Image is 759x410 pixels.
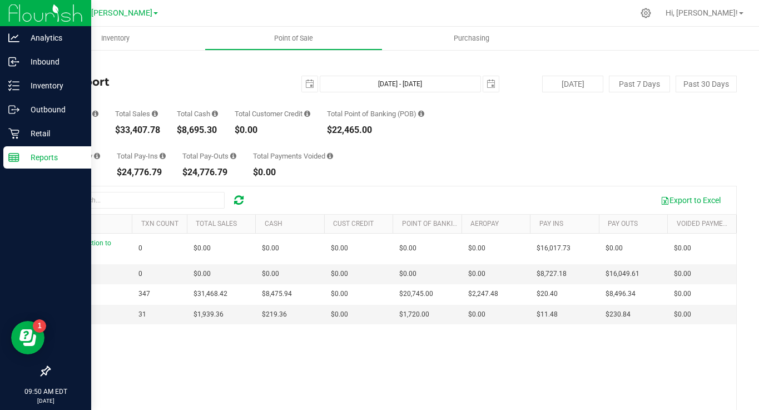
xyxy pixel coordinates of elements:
[138,289,150,299] span: 347
[677,220,736,228] a: Voided Payments
[8,32,19,43] inline-svg: Analytics
[666,8,738,17] span: Hi, [PERSON_NAME]!
[537,269,567,279] span: $8,727.18
[606,243,623,254] span: $0.00
[194,269,211,279] span: $0.00
[439,33,504,43] span: Purchasing
[117,152,166,160] div: Total Pay-Ins
[302,76,318,92] span: select
[115,126,160,135] div: $33,407.78
[542,76,603,92] button: [DATE]
[138,243,142,254] span: 0
[141,220,178,228] a: TXN Count
[19,103,86,116] p: Outbound
[327,152,333,160] i: Sum of all voided payment transaction amounts (excluding tips and transaction fees) within the da...
[5,397,86,405] p: [DATE]
[152,110,158,117] i: Sum of all successful, non-voided payment transaction amounts (excluding tips and transaction fee...
[8,128,19,139] inline-svg: Retail
[58,192,225,209] input: Search...
[8,56,19,67] inline-svg: Inbound
[606,269,639,279] span: $16,049.61
[399,269,416,279] span: $0.00
[327,126,424,135] div: $22,465.00
[182,168,236,177] div: $24,776.79
[402,220,481,228] a: Point of Banking (POB)
[49,76,278,88] h4: Till Report
[653,191,728,210] button: Export to Excel
[19,79,86,92] p: Inventory
[331,289,348,299] span: $0.00
[470,220,499,228] a: AeroPay
[194,289,227,299] span: $31,468.42
[11,321,44,354] iframe: Resource center
[253,152,333,160] div: Total Payments Voided
[399,289,433,299] span: $20,745.00
[262,289,292,299] span: $8,475.94
[8,152,19,163] inline-svg: Reports
[674,309,691,320] span: $0.00
[539,220,563,228] a: Pay Ins
[262,243,279,254] span: $0.00
[182,152,236,160] div: Total Pay-Outs
[606,309,631,320] span: $230.84
[265,220,282,228] a: Cash
[94,152,100,160] i: Sum of all successful AeroPay payment transaction amounts for all purchases in the date range. Ex...
[19,55,86,68] p: Inbound
[235,110,310,117] div: Total Customer Credit
[92,110,98,117] i: Count of all successful payment transactions, possibly including voids, refunds, and cash-back fr...
[138,309,146,320] span: 31
[160,152,166,160] i: Sum of all cash pay-ins added to tills within the date range.
[304,110,310,117] i: Sum of all successful, non-voided payment transaction amounts using account credit as the payment...
[537,309,558,320] span: $11.48
[676,76,737,92] button: Past 30 Days
[19,127,86,140] p: Retail
[259,33,328,43] span: Point of Sale
[70,8,152,18] span: GA1 - [PERSON_NAME]
[19,151,86,164] p: Reports
[262,269,279,279] span: $0.00
[253,168,333,177] div: $0.00
[399,309,429,320] span: $1,720.00
[609,76,670,92] button: Past 7 Days
[8,104,19,115] inline-svg: Outbound
[117,168,166,177] div: $24,776.79
[5,387,86,397] p: 09:50 AM EDT
[27,27,205,50] a: Inventory
[86,33,145,43] span: Inventory
[468,243,485,254] span: $0.00
[674,289,691,299] span: $0.00
[262,309,287,320] span: $219.36
[608,220,638,228] a: Pay Outs
[468,269,485,279] span: $0.00
[331,243,348,254] span: $0.00
[177,126,218,135] div: $8,695.30
[177,110,218,117] div: Total Cash
[331,309,348,320] span: $0.00
[399,243,416,254] span: $0.00
[194,309,224,320] span: $1,939.36
[19,31,86,45] p: Analytics
[115,110,160,117] div: Total Sales
[8,80,19,91] inline-svg: Inventory
[674,243,691,254] span: $0.00
[194,243,211,254] span: $0.00
[674,269,691,279] span: $0.00
[418,110,424,117] i: Sum of the successful, non-voided point-of-banking payment transaction amounts, both via payment ...
[537,289,558,299] span: $20.40
[468,289,498,299] span: $2,247.48
[327,110,424,117] div: Total Point of Banking (POB)
[212,110,218,117] i: Sum of all successful, non-voided cash payment transaction amounts (excluding tips and transactio...
[196,220,237,228] a: Total Sales
[235,126,310,135] div: $0.00
[606,289,636,299] span: $8,496.34
[383,27,560,50] a: Purchasing
[205,27,383,50] a: Point of Sale
[537,243,571,254] span: $16,017.73
[333,220,374,228] a: Cust Credit
[138,269,142,279] span: 0
[331,269,348,279] span: $0.00
[483,76,499,92] span: select
[468,309,485,320] span: $0.00
[639,8,653,18] div: Manage settings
